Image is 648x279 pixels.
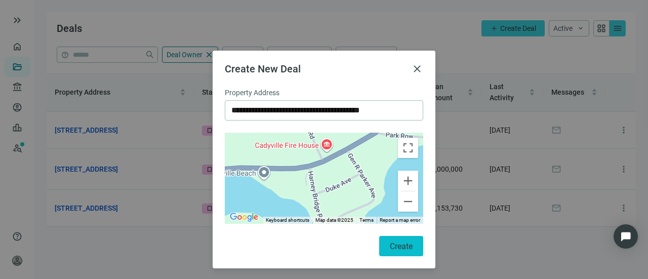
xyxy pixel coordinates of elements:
button: Zoom in [398,171,418,191]
div: Open Intercom Messenger [614,224,638,249]
button: Create [379,236,423,256]
a: Open this area in Google Maps (opens a new window) [227,211,261,224]
button: Zoom out [398,191,418,212]
a: Report a map error [380,217,420,223]
span: Map data ©2025 [315,217,353,223]
span: Create [390,242,413,251]
button: Toggle fullscreen view [398,138,418,158]
img: Google [227,211,261,224]
a: Terms (opens in new tab) [359,217,374,223]
button: Keyboard shortcuts [266,217,309,224]
span: Create New Deal [225,63,301,75]
button: close [411,63,423,75]
span: Property Address [225,87,279,98]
